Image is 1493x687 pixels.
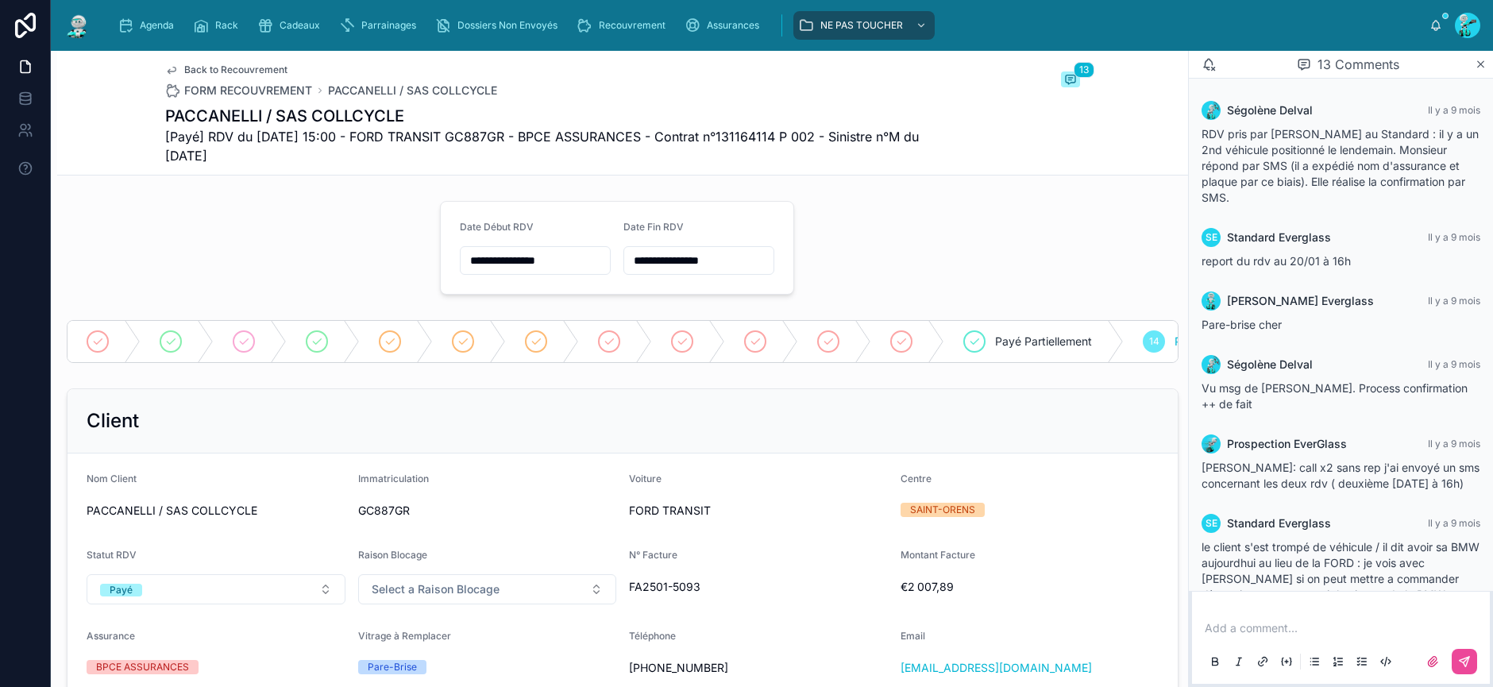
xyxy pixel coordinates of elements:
span: Il y a 9 mois [1428,231,1480,243]
button: Select Button [87,574,345,604]
a: Assurances [680,11,770,40]
span: N° Facture [629,549,677,561]
span: 13 [1074,62,1094,78]
a: NE PAS TOUCHER [793,11,935,40]
div: scrollable content [105,8,1429,43]
h2: Client [87,408,139,434]
span: Il y a 9 mois [1428,358,1480,370]
button: Select Button [358,574,617,604]
span: Payé Partiellement [995,334,1092,349]
img: App logo [64,13,92,38]
span: 13 Comments [1317,55,1399,74]
span: Téléphone [629,630,676,642]
span: [PERSON_NAME] Everglass [1227,293,1374,309]
a: FORM RECOUVREMENT [165,83,312,98]
span: FORD TRANSIT [629,503,888,519]
span: Il y a 9 mois [1428,104,1480,116]
span: FORM RECOUVREMENT [184,83,312,98]
span: GC887GR [358,503,617,519]
span: Back to Recouvrement [184,64,287,76]
span: RDV pris par [PERSON_NAME] au Standard : il y a un 2nd véhicule positionné le lendemain. Monsieur... [1202,127,1479,204]
span: FA2501-5093 [629,579,888,595]
span: Standard Everglass [1227,230,1331,245]
div: SAINT-ORENS [910,503,975,517]
span: Recouvrement [599,19,665,32]
span: Centre [901,473,932,484]
span: Assurance [87,630,135,642]
a: Dossiers Non Envoyés [430,11,569,40]
span: SE [1206,517,1217,530]
h1: PACCANELLI / SAS COLLCYCLE [165,105,961,127]
span: NE PAS TOUCHER [820,19,903,32]
span: 14 [1149,335,1159,348]
a: Recouvrement [572,11,677,40]
span: [PHONE_NUMBER] [629,660,888,676]
span: Raison Blocage [358,549,427,561]
span: Rack [215,19,238,32]
span: Agenda [140,19,174,32]
span: Voiture [629,473,662,484]
span: Prospection EverGlass [1227,436,1347,452]
span: Select a Raison Blocage [372,581,500,597]
div: BPCE ASSURANCES [96,660,189,674]
span: Date Début RDV [460,221,534,233]
span: Ségolène Delval [1227,102,1313,118]
a: Agenda [113,11,185,40]
span: le client s'est trompé de véhicule / il dit avoir sa BMW aujourdhui au lieu de la FORD : je vois ... [1202,540,1479,633]
span: [PERSON_NAME]: call x2 sans rep j'ai envoyé un sms concernant les deux rdv ( deuxième [DATE] à 16h) [1202,461,1479,490]
span: Payé [1175,334,1201,349]
span: Il y a 9 mois [1428,295,1480,307]
span: Parrainages [361,19,416,32]
div: Payé [110,584,133,596]
span: SE [1206,231,1217,244]
span: report du rdv au 20/01 à 16h [1202,254,1351,268]
span: Vitrage à Remplacer [358,630,451,642]
span: Email [901,630,925,642]
a: [EMAIL_ADDRESS][DOMAIN_NAME] [901,660,1092,676]
a: Parrainages [334,11,427,40]
div: Pare-Brise [368,660,417,674]
a: Cadeaux [253,11,331,40]
span: Il y a 9 mois [1428,438,1480,450]
span: Standard Everglass [1227,515,1331,531]
span: Ségolène Delval [1227,357,1313,372]
span: Dossiers Non Envoyés [457,19,557,32]
span: Immatriculation [358,473,429,484]
span: Vu msg de [PERSON_NAME]. Process confirmation ++ de fait [1202,381,1468,411]
span: Montant Facture [901,549,975,561]
span: Statut RDV [87,549,137,561]
span: [Payé] RDV du [DATE] 15:00 - FORD TRANSIT GC887GR - BPCE ASSURANCES - Contrat n°131164114 P 002 -... [165,127,961,165]
span: Assurances [707,19,759,32]
button: 13 [1061,71,1080,91]
span: Cadeaux [280,19,320,32]
span: PACCANELLI / SAS COLLCYCLE [87,503,345,519]
span: Il y a 9 mois [1428,517,1480,529]
a: Rack [188,11,249,40]
a: PACCANELLI / SAS COLLCYCLE [328,83,497,98]
span: €2 007,89 [901,579,1159,595]
a: Back to Recouvrement [165,64,287,76]
span: Nom Client [87,473,137,484]
span: Pare-brise cher [1202,318,1282,331]
span: Date Fin RDV [623,221,684,233]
